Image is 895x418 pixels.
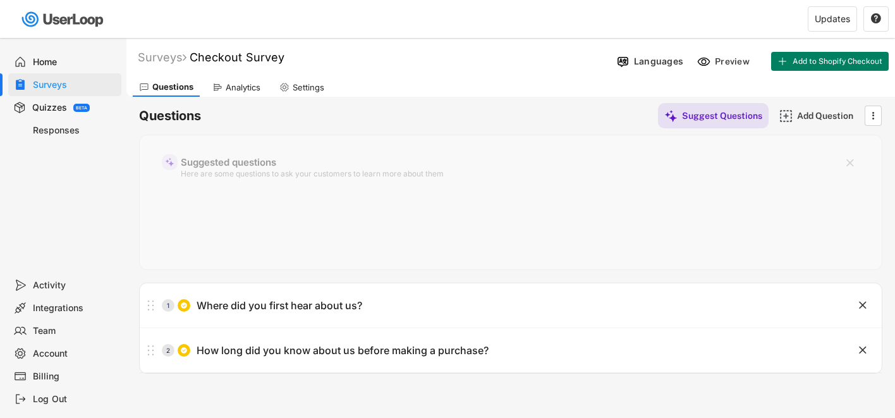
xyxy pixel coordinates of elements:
div: Add Question [797,110,860,121]
div: Quizzes [32,102,67,114]
div: Home [33,56,116,68]
text:  [846,156,854,169]
span: Add to Shopify Checkout [793,58,882,65]
div: Where did you first hear about us? [197,299,362,312]
div: Team [33,325,116,337]
img: CircleTickMinorWhite.svg [180,302,188,309]
div: Surveys [138,50,186,65]
img: AddMajor.svg [779,109,793,123]
img: MagicMajor%20%28Purple%29.svg [165,157,174,167]
div: Settings [293,82,324,93]
text:  [859,298,867,312]
text:  [871,13,881,24]
img: MagicMajor%20%28Purple%29.svg [664,109,678,123]
div: Suggest Questions [682,110,762,121]
div: How long did you know about us before making a purchase? [197,344,489,357]
h6: Questions [139,108,201,125]
div: Preview [715,56,753,67]
div: Analytics [226,82,260,93]
img: userloop-logo-01.svg [19,6,108,32]
div: Here are some questions to ask your customers to learn more about them [181,170,834,178]
div: Questions [152,82,193,92]
text:  [859,343,867,357]
div: Languages [634,56,683,67]
div: Surveys [33,79,116,91]
div: Updates [815,15,850,23]
div: Responses [33,125,116,137]
div: BETA [76,106,87,110]
button: Add to Shopify Checkout [771,52,889,71]
button:  [856,299,869,312]
img: CircleTickMinorWhite.svg [180,347,188,354]
div: Account [33,348,116,360]
div: 2 [162,347,174,353]
button:  [844,157,856,169]
text:  [872,109,875,122]
div: Billing [33,371,116,383]
div: Log Out [33,393,116,405]
button:  [867,106,879,125]
div: Suggested questions [181,157,834,167]
button:  [870,13,882,25]
font: Checkout Survey [190,51,284,64]
img: Language%20Icon.svg [616,55,630,68]
div: Integrations [33,302,116,314]
button:  [856,344,869,357]
div: Activity [33,280,116,292]
div: 1 [162,302,174,309]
